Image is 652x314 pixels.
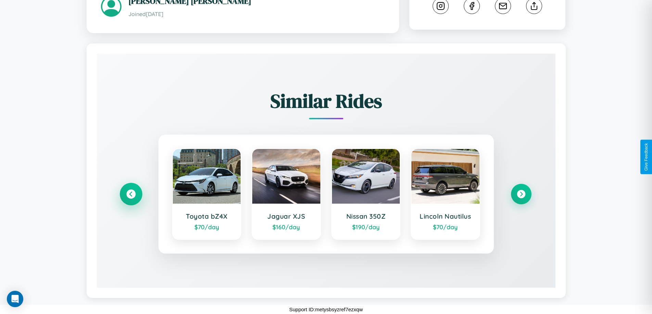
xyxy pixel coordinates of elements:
[252,148,321,240] a: Jaguar XJS$160/day
[128,9,385,19] p: Joined [DATE]
[418,212,473,220] h3: Lincoln Nautilus
[331,148,401,240] a: Nissan 350Z$190/day
[121,88,532,114] h2: Similar Rides
[7,291,23,307] div: Open Intercom Messenger
[339,212,393,220] h3: Nissan 350Z
[259,223,314,231] div: $ 160 /day
[289,305,363,314] p: Support ID: metysbsyzref7ezxqw
[180,223,234,231] div: $ 70 /day
[644,143,649,171] div: Give Feedback
[418,223,473,231] div: $ 70 /day
[259,212,314,220] h3: Jaguar XJS
[339,223,393,231] div: $ 190 /day
[411,148,480,240] a: Lincoln Nautilus$70/day
[180,212,234,220] h3: Toyota bZ4X
[172,148,242,240] a: Toyota bZ4X$70/day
